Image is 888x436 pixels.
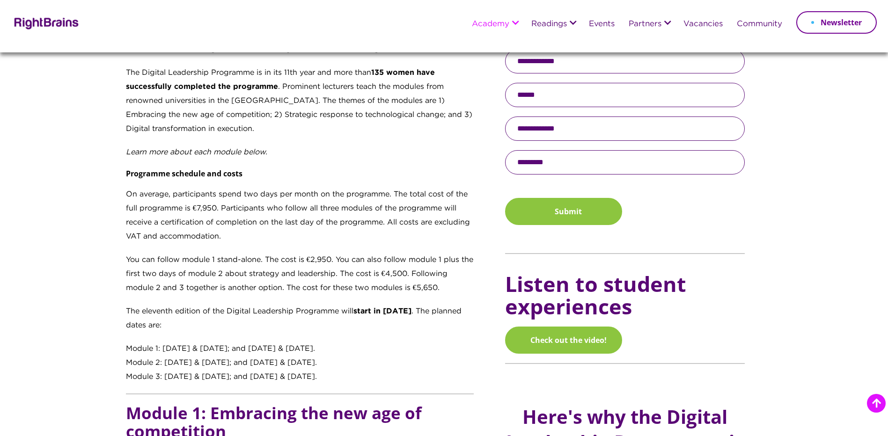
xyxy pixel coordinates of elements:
p: The eleventh edition of the Digital Leadership Programme will . The planned dates are: [126,305,474,342]
img: Rightbrains [11,16,79,29]
h6: Programme schedule and costs [126,169,474,188]
button: Submit [505,198,622,225]
a: Events [589,20,615,29]
p: On average, participants spend two days per month on the programme. The total cost of the full pr... [126,188,474,253]
div: Module 2: [DATE] & [DATE]; and [DATE] & [DATE]. [126,356,474,370]
div: Module 1: [DATE] & [DATE]; and [DATE] & [DATE]. [126,342,474,356]
p: The Digital Leadership Programme is in its 11th year and more than . Prominent lecturers teach th... [126,66,474,145]
h4: Listen to student experiences [505,263,745,327]
strong: 135 women have successfully completed the programme [126,69,435,90]
a: Newsletter [796,11,877,34]
a: Check out the video! [505,327,622,354]
strong: start in [DATE] [353,308,411,315]
div: Module 3: [DATE] & [DATE]; and [DATE] & [DATE]. [126,370,474,384]
a: Academy [472,20,509,29]
em: Learn more about each module below. [126,149,267,156]
a: Partners [629,20,661,29]
a: Community [737,20,782,29]
a: Vacancies [683,20,723,29]
a: Readings [531,20,567,29]
p: You can follow module 1 stand-alone. The cost is €2,950. You can also follow module 1 plus the fi... [126,253,474,305]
